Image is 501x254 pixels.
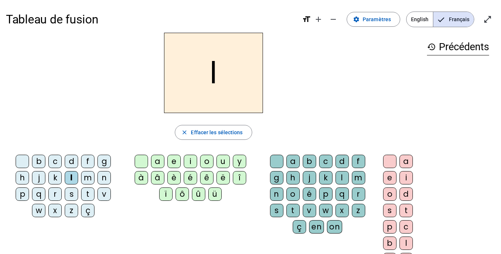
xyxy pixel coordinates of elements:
div: s [65,187,78,201]
mat-icon: history [427,42,436,51]
span: Effacer les sélections [191,128,243,137]
div: ê [200,171,213,184]
div: y [233,155,246,168]
div: j [32,171,45,184]
div: w [319,204,333,217]
h2: l [164,33,263,113]
button: Entrer en plein écran [480,12,495,27]
div: g [97,155,111,168]
div: c [399,220,413,234]
div: b [303,155,316,168]
div: a [399,155,413,168]
mat-icon: close [181,129,188,136]
mat-icon: format_size [302,15,311,24]
div: r [352,187,365,201]
div: a [151,155,164,168]
div: è [167,171,181,184]
div: q [335,187,349,201]
mat-button-toggle-group: Language selection [406,12,474,27]
div: s [270,204,283,217]
div: j [303,171,316,184]
div: i [399,171,413,184]
button: Diminuer la taille de la police [326,12,341,27]
div: en [309,220,324,234]
h3: Précédents [427,39,489,55]
mat-icon: remove [329,15,338,24]
div: z [352,204,365,217]
div: t [81,187,94,201]
div: x [335,204,349,217]
div: a [286,155,300,168]
div: l [65,171,78,184]
div: t [286,204,300,217]
div: h [16,171,29,184]
div: p [383,220,396,234]
button: Augmenter la taille de la police [311,12,326,27]
div: v [97,187,111,201]
div: é [303,187,316,201]
div: î [233,171,246,184]
mat-icon: settings [353,16,360,23]
mat-icon: open_in_full [483,15,492,24]
div: h [286,171,300,184]
div: o [286,187,300,201]
div: x [48,204,62,217]
div: g [270,171,283,184]
div: l [399,237,413,250]
div: l [335,171,349,184]
div: û [192,187,205,201]
div: ç [293,220,306,234]
div: d [399,187,413,201]
div: f [352,155,365,168]
div: w [32,204,45,217]
div: z [65,204,78,217]
div: ü [208,187,222,201]
div: ç [81,204,94,217]
div: u [216,155,230,168]
div: on [327,220,342,234]
div: r [48,187,62,201]
div: f [81,155,94,168]
div: v [303,204,316,217]
div: m [81,171,94,184]
div: m [352,171,365,184]
div: k [48,171,62,184]
h1: Tableau de fusion [6,7,296,31]
div: c [319,155,333,168]
div: d [335,155,349,168]
div: ô [176,187,189,201]
div: p [319,187,333,201]
div: c [48,155,62,168]
div: b [383,237,396,250]
div: â [151,171,164,184]
span: Français [433,12,474,27]
div: d [65,155,78,168]
span: Paramètres [363,15,391,24]
div: n [97,171,111,184]
div: n [270,187,283,201]
div: i [184,155,197,168]
div: t [399,204,413,217]
div: p [16,187,29,201]
div: s [383,204,396,217]
button: Paramètres [347,12,400,27]
div: q [32,187,45,201]
div: k [319,171,333,184]
div: e [383,171,396,184]
div: o [200,155,213,168]
button: Effacer les sélections [175,125,252,140]
span: English [407,12,433,27]
div: e [167,155,181,168]
div: ë [216,171,230,184]
div: ï [159,187,173,201]
div: o [383,187,396,201]
div: b [32,155,45,168]
mat-icon: add [314,15,323,24]
div: à [135,171,148,184]
div: é [184,171,197,184]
